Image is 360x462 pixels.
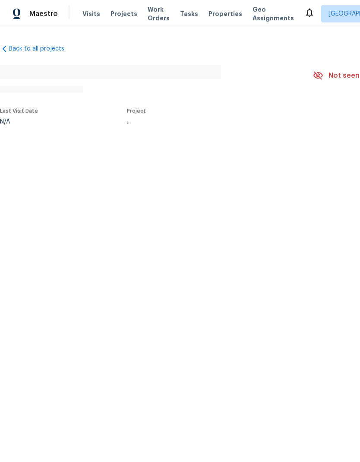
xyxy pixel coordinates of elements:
[82,9,100,18] span: Visits
[111,9,137,18] span: Projects
[29,9,58,18] span: Maestro
[208,9,242,18] span: Properties
[180,11,198,17] span: Tasks
[253,5,294,22] span: Geo Assignments
[148,5,170,22] span: Work Orders
[127,108,146,114] span: Project
[127,119,293,125] div: ...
